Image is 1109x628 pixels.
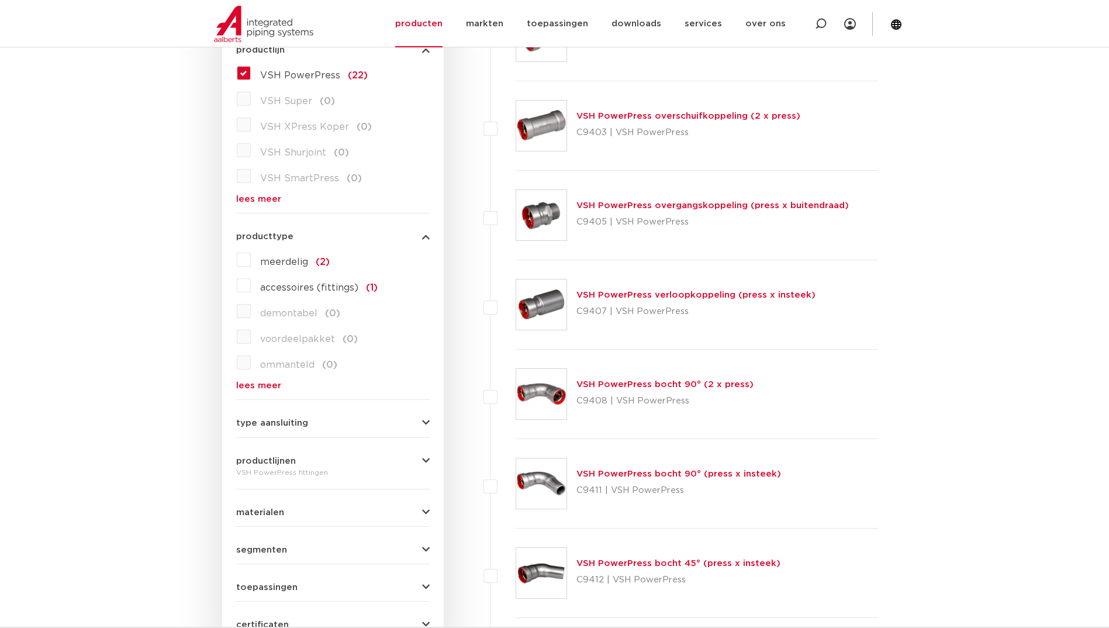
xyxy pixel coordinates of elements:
[260,174,339,183] span: VSH SmartPress
[236,508,430,517] button: materialen
[320,96,335,106] span: (0)
[576,302,816,321] p: C9407 | VSH PowerPress
[260,257,308,267] span: meerdelig
[236,195,430,203] a: lees meer
[343,334,358,344] span: (0)
[516,190,566,240] img: Thumbnail for VSH PowerPress overgangskoppeling (press x buitendraad)
[576,201,849,210] a: VSH PowerPress overgangskoppeling (press x buitendraad)
[516,548,566,598] img: Thumbnail for VSH PowerPress bocht 45° (press x insteek)
[260,148,326,157] span: VSH Shurjoint
[516,101,566,151] img: Thumbnail for VSH PowerPress overschuifkoppeling (2 x press)
[236,232,430,241] button: producttype
[576,559,780,568] a: VSH PowerPress bocht 45° (press x insteek)
[357,122,372,132] span: (0)
[260,122,349,132] span: VSH XPress Koper
[236,457,296,465] span: productlijnen
[576,481,781,500] p: C9411 | VSH PowerPress
[325,309,340,318] span: (0)
[236,419,308,427] span: type aansluiting
[260,283,358,292] span: accessoires (fittings)
[260,96,312,106] span: VSH Super
[348,71,368,80] span: (22)
[236,508,284,517] span: materialen
[576,213,849,232] p: C9405 | VSH PowerPress
[260,334,335,344] span: voordeelpakket
[236,546,287,554] span: segmenten
[576,470,781,478] a: VSH PowerPress bocht 90° (press x insteek)
[576,380,754,389] a: VSH PowerPress bocht 90° (2 x press)
[347,174,362,183] span: (0)
[260,360,315,370] span: ommanteld
[236,232,293,241] span: producttype
[260,309,317,318] span: demontabel
[516,280,566,330] img: Thumbnail for VSH PowerPress verloopkoppeling (press x insteek)
[236,465,430,479] div: VSH PowerPress fittingen
[316,257,330,267] span: (2)
[236,457,430,465] button: productlijnen
[236,546,430,554] button: segmenten
[576,291,816,299] a: VSH PowerPress verloopkoppeling (press x insteek)
[236,583,430,592] button: toepassingen
[576,112,800,120] a: VSH PowerPress overschuifkoppeling (2 x press)
[236,46,430,54] button: productlijn
[576,123,800,142] p: C9403 | VSH PowerPress
[322,360,337,370] span: (0)
[516,369,566,419] img: Thumbnail for VSH PowerPress bocht 90° (2 x press)
[576,571,780,589] p: C9412 | VSH PowerPress
[334,148,349,157] span: (0)
[236,583,298,592] span: toepassingen
[576,392,754,410] p: C9408 | VSH PowerPress
[236,381,430,390] a: lees meer
[236,46,285,54] span: productlijn
[260,71,340,80] span: VSH PowerPress
[516,458,566,509] img: Thumbnail for VSH PowerPress bocht 90° (press x insteek)
[236,419,430,427] button: type aansluiting
[366,283,378,292] span: (1)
